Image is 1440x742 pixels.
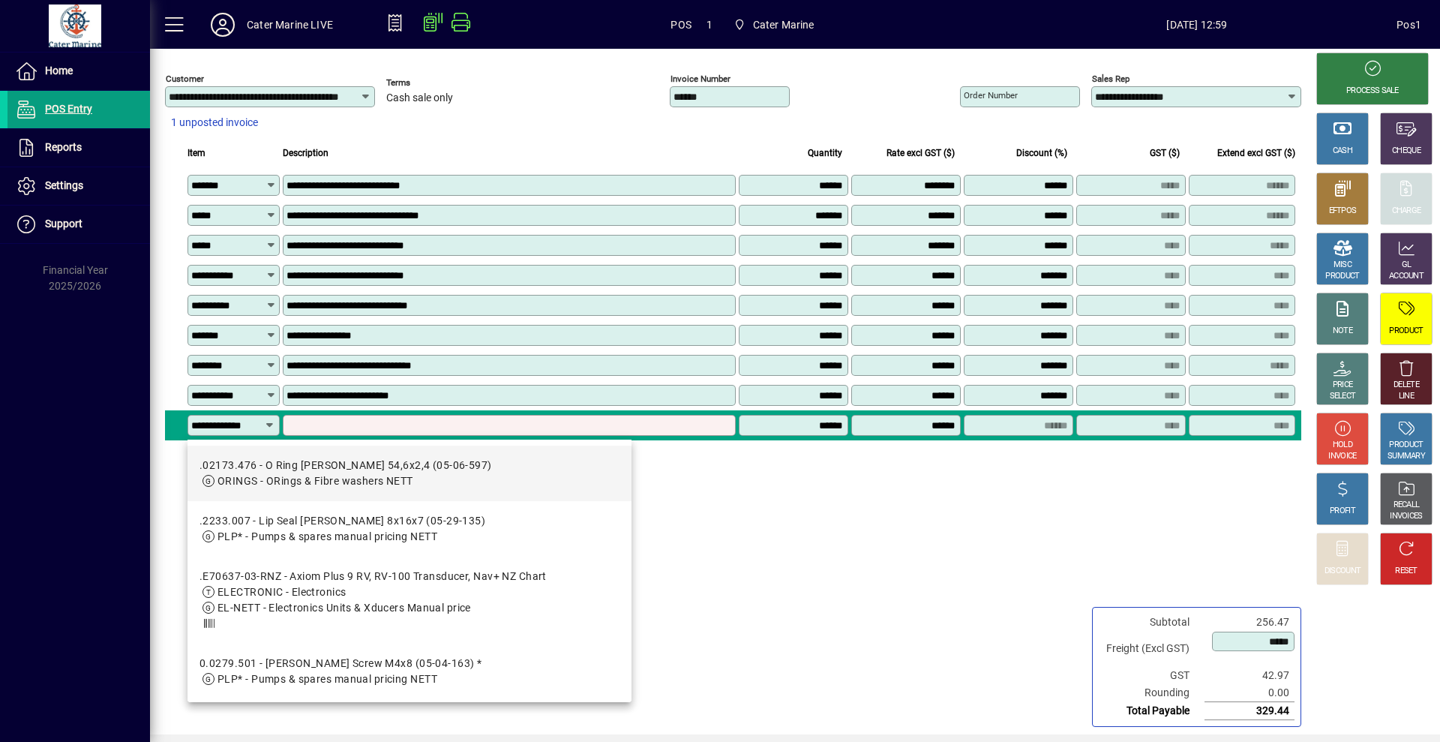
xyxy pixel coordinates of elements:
div: .2233.007 - Lip Seal [PERSON_NAME] 8x16x7 (05-29-135) [199,513,485,529]
mat-option: .02173.476 - O Ring Johnson 54,6x2,4 (05-06-597) [187,446,631,501]
div: Cater Marine LIVE [247,13,333,37]
div: PRODUCT [1325,271,1359,282]
mat-option: .E70637-03-RNZ - Axiom Plus 9 RV, RV-100 Transducer, Nav+ NZ Chart [187,557,631,644]
div: DISCOUNT [1324,566,1360,577]
span: GST ($) [1150,145,1180,161]
span: Rate excl GST ($) [886,145,955,161]
div: 0.0279.501 - [PERSON_NAME] Screw M4x8 (05-04-163) * [199,656,481,671]
div: .02173.476 - O Ring [PERSON_NAME] 54,6x2,4 (05-06-597) [199,458,492,473]
span: Quantity [808,145,842,161]
div: MISC [1333,260,1351,271]
span: Cash sale only [386,92,453,104]
span: Cater Marine [753,13,814,37]
div: GL [1402,260,1411,271]
div: RECALL [1393,500,1420,511]
span: Discount (%) [1016,145,1067,161]
span: Support [45,218,82,230]
div: ACCOUNT [1389,271,1423,282]
div: SUMMARY [1387,451,1425,462]
span: PLP* - Pumps & spares manual pricing NETT [217,673,437,685]
div: LINE [1399,391,1414,402]
button: 1 unposted invoice [165,110,264,137]
div: SELECT [1330,391,1356,402]
mat-label: Order number [964,90,1018,101]
a: Support [7,206,150,243]
button: Profile [199,11,247,38]
span: ELECTRONIC - Electronics [217,586,346,598]
td: Freight (Excl GST) [1099,631,1204,667]
span: Description [283,145,328,161]
span: Settings [45,179,83,191]
a: Settings [7,167,150,205]
mat-option: .2233.007 - Lip Seal Johnson 8x16x7 (05-29-135) [187,501,631,557]
div: CHEQUE [1392,146,1420,157]
span: Home [45,65,73,77]
div: PRODUCT [1389,326,1423,337]
td: Rounding [1099,684,1204,702]
div: .E70637-03-RNZ - Axiom Plus 9 RV, RV-100 Transducer, Nav+ NZ Chart [199,569,547,584]
div: RESET [1395,566,1417,577]
div: PROFIT [1330,506,1355,517]
span: Reports [45,141,82,153]
div: PROCESS SALE [1346,86,1399,97]
span: Extend excl GST ($) [1217,145,1295,161]
mat-option: 0.0279.501 - Johnson Screw M4x8 (05-04-163) * [187,644,631,699]
div: EFTPOS [1329,206,1357,217]
td: GST [1099,667,1204,684]
mat-label: Invoice number [670,74,730,84]
div: INVOICES [1390,511,1422,522]
div: HOLD [1333,440,1352,451]
a: Reports [7,129,150,167]
div: PRODUCT [1389,440,1423,451]
div: PRICE [1333,380,1353,391]
div: Pos1 [1396,13,1421,37]
span: Item [187,145,205,161]
td: 256.47 [1204,614,1294,631]
div: CHARGE [1392,206,1421,217]
td: Subtotal [1099,614,1204,631]
span: ORINGS - ORings & Fibre washers NETT [217,475,413,487]
span: PLP* - Pumps & spares manual pricing NETT [217,530,437,542]
a: Home [7,53,150,90]
td: Total Payable [1099,702,1204,720]
span: 1 unposted invoice [171,115,258,131]
span: [DATE] 12:59 [997,13,1397,37]
span: Terms [386,78,476,88]
td: 42.97 [1204,667,1294,684]
span: EL-NETT - Electronics Units & Xducers Manual price [217,602,471,614]
span: POS [670,13,691,37]
mat-label: Customer [166,74,204,84]
div: INVOICE [1328,451,1356,462]
td: 0.00 [1204,684,1294,702]
td: 329.44 [1204,702,1294,720]
div: NOTE [1333,326,1352,337]
div: DELETE [1393,380,1419,391]
span: Cater Marine [727,11,820,38]
mat-label: Sales rep [1092,74,1129,84]
span: 1 [706,13,712,37]
div: CASH [1333,146,1352,157]
span: POS Entry [45,103,92,115]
